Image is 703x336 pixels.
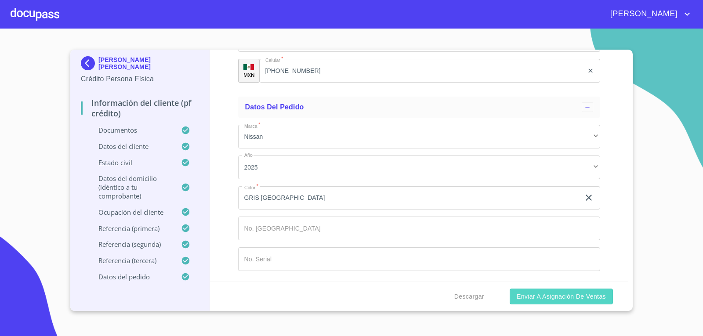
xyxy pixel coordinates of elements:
[604,7,682,21] span: [PERSON_NAME]
[81,158,181,167] p: Estado Civil
[243,72,255,78] p: MXN
[81,174,181,200] p: Datos del domicilio (idéntico a tu comprobante)
[604,7,692,21] button: account of current user
[451,289,488,305] button: Descargar
[517,291,606,302] span: Enviar a Asignación de Ventas
[238,97,601,118] div: Datos del pedido
[81,74,199,84] p: Crédito Persona Física
[81,56,199,74] div: [PERSON_NAME] [PERSON_NAME]
[81,240,181,249] p: Referencia (segunda)
[238,125,601,148] div: Nissan
[243,64,254,70] img: R93DlvwvvjP9fbrDwZeCRYBHk45OWMq+AAOlFVsxT89f82nwPLnD58IP7+ANJEaWYhP0Tx8kkA0WlQMPQsAAgwAOmBj20AXj6...
[81,126,181,134] p: Documentos
[81,256,181,265] p: Referencia (tercera)
[81,98,199,119] p: Información del cliente (PF crédito)
[98,56,199,70] p: [PERSON_NAME] [PERSON_NAME]
[245,103,304,111] span: Datos del pedido
[81,56,98,70] img: Docupass spot blue
[81,224,181,233] p: Referencia (primera)
[81,272,181,281] p: Datos del pedido
[583,192,594,203] button: clear input
[238,155,601,179] div: 2025
[587,67,594,74] button: clear input
[454,291,484,302] span: Descargar
[510,289,613,305] button: Enviar a Asignación de Ventas
[81,208,181,217] p: Ocupación del Cliente
[81,142,181,151] p: Datos del cliente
